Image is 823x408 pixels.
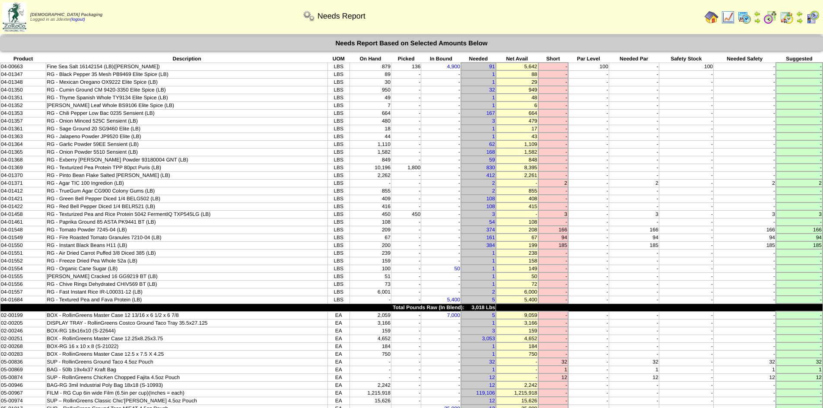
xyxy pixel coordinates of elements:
td: 2 [714,179,776,187]
td: 1,109 [496,140,538,148]
a: 2 [492,188,495,194]
td: RG - Texturized Pea Protein TPP 80pct Puris (LB) [46,164,327,171]
td: - [776,148,823,156]
td: - [609,94,659,101]
th: In Bound [421,55,461,63]
td: - [776,63,823,70]
td: - [714,94,776,101]
td: - [609,140,659,148]
td: 480 [350,117,391,125]
td: - [421,187,461,195]
td: - [421,117,461,125]
td: - [714,117,776,125]
td: - [391,94,421,101]
td: - [609,164,659,171]
a: 12 [489,398,495,404]
td: - [609,86,659,94]
th: Description [46,55,327,63]
td: 136 [391,63,421,70]
td: - [714,164,776,171]
td: - [421,148,461,156]
td: - [609,171,659,179]
td: LBS [327,70,350,78]
a: 1 [492,281,495,287]
td: 100 [659,63,713,70]
td: LBS [327,148,350,156]
a: 374 [486,227,495,233]
td: - [568,133,609,140]
td: LBS [327,140,350,148]
td: - [391,156,421,164]
td: - [421,140,461,148]
a: 1 [492,258,495,264]
td: - [391,179,421,187]
td: 1,582 [496,148,538,156]
a: 5 [492,297,495,303]
td: RG - Garlic Powder 59EE Sensient (LB) [46,140,327,148]
td: RG - Agar TIC 100 Ingredion (LB) [46,179,327,187]
a: 1 [492,79,495,85]
td: LBS [327,101,350,109]
td: LBS [327,78,350,86]
td: - [609,117,659,125]
td: - [776,86,823,94]
td: - [776,133,823,140]
td: 7 [350,101,391,109]
img: arrowright.gif [796,17,803,24]
td: 88 [496,70,538,78]
td: LBS [327,117,350,125]
td: - [391,171,421,179]
td: - [421,94,461,101]
a: 108 [486,203,495,209]
td: - [609,109,659,117]
td: - [391,140,421,148]
a: 32 [489,359,495,365]
a: 1 [492,95,495,101]
td: - [659,133,713,140]
td: - [421,179,461,187]
td: 04-01352 [0,101,46,109]
th: Suggested [776,55,823,63]
td: - [714,133,776,140]
td: - [776,156,823,164]
td: 04-01361 [0,125,46,133]
td: - [391,109,421,117]
td: - [391,148,421,156]
a: 62 [489,141,495,147]
td: - [659,86,713,94]
td: - [568,187,609,195]
td: RG - Onion Powder 5510 Sensient (LB) [46,148,327,156]
td: 6 [496,101,538,109]
td: 44 [350,133,391,140]
td: - [568,148,609,156]
td: - [391,187,421,195]
td: - [538,109,568,117]
td: 18 [350,125,391,133]
td: - [714,109,776,117]
img: calendarprod.gif [737,10,751,24]
td: - [538,171,568,179]
span: Needs Report [318,12,365,21]
td: - [421,109,461,117]
td: 04-01350 [0,86,46,94]
td: 04-01412 [0,187,46,195]
td: 04-01348 [0,78,46,86]
td: LBS [327,156,350,164]
td: 1,582 [350,148,391,156]
td: LBS [327,133,350,140]
td: - [568,164,609,171]
img: line_graph.gif [721,10,735,24]
td: - [391,125,421,133]
td: - [538,117,568,125]
td: 1,800 [391,164,421,171]
td: - [714,101,776,109]
td: - [714,86,776,94]
td: - [714,78,776,86]
td: 49 [350,94,391,101]
td: - [609,70,659,78]
td: LBS [327,164,350,171]
td: - [568,109,609,117]
img: arrowright.gif [754,17,761,24]
td: - [538,133,568,140]
td: - [538,187,568,195]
